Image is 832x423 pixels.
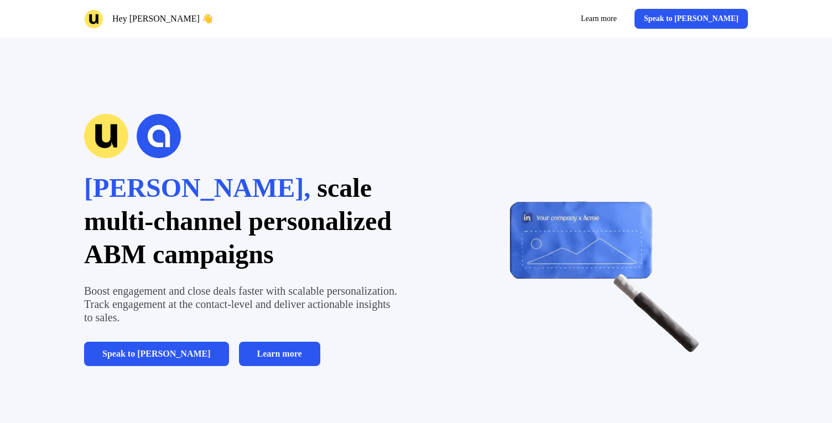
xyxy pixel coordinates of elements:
[84,173,310,202] span: [PERSON_NAME],
[239,342,320,366] a: Learn more
[635,9,748,29] button: Speak to [PERSON_NAME]
[84,285,397,323] span: Boost engagement and close deals faster with scalable personalization. Track engagement at the co...
[112,12,213,25] p: Hey [PERSON_NAME] 👋
[572,9,626,29] a: Learn more
[84,342,229,366] button: Speak to [PERSON_NAME]
[84,173,392,269] span: scale multi-channel personalized ABM campaigns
